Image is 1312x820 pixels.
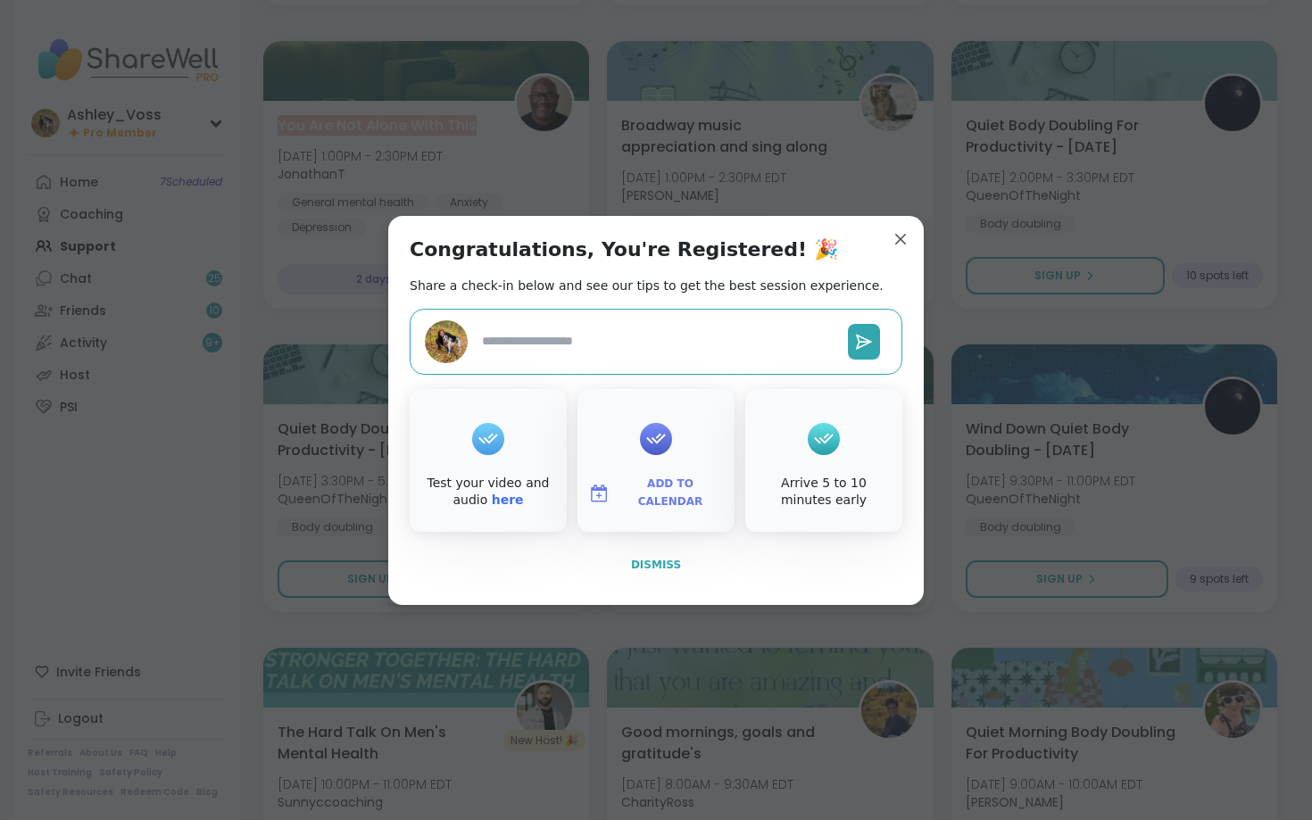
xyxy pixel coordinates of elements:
img: ShareWell Logomark [588,483,610,504]
h1: Congratulations, You're Registered! 🎉 [410,237,838,262]
button: Add to Calendar [581,475,731,512]
h2: Share a check-in below and see our tips to get the best session experience. [410,277,884,294]
div: Arrive 5 to 10 minutes early [749,475,899,509]
span: Add to Calendar [617,476,724,510]
a: here [492,493,524,507]
img: Ashley_Voss [425,320,468,363]
span: Dismiss [631,559,681,571]
button: Dismiss [410,546,902,584]
div: Test your video and audio [413,475,563,509]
